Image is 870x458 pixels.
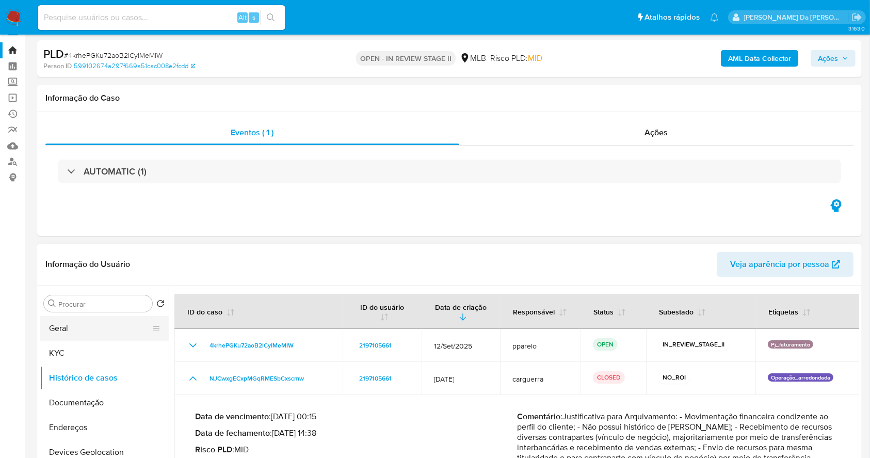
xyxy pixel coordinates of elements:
span: Risco PLD: [490,53,542,64]
p: OPEN - IN REVIEW STAGE II [356,51,456,66]
span: # 4krhePGKu72aoB2lCyIMeMIW [64,50,163,60]
span: Veja aparência por pessoa [730,252,829,277]
input: Pesquise usuários ou casos... [38,11,285,24]
input: Procurar [58,299,148,309]
b: Person ID [43,61,72,71]
span: 3.163.0 [848,24,865,33]
a: Notificações [710,13,719,22]
span: Alt [238,12,247,22]
button: AML Data Collector [721,50,798,67]
button: search-icon [260,10,281,25]
a: Sair [851,12,862,23]
span: Ações [645,127,668,138]
button: Documentação [40,390,169,415]
b: AML Data Collector [728,50,791,67]
div: MLB [460,53,486,64]
span: s [252,12,255,22]
button: Histórico de casos [40,366,169,390]
a: 599102674a297f669a51cac008e2fcdd [74,61,195,71]
button: KYC [40,341,169,366]
b: PLD [43,45,64,62]
span: Atalhos rápidos [645,12,700,23]
button: Retornar ao pedido padrão [156,299,165,311]
button: Veja aparência por pessoa [717,252,853,277]
button: Ações [811,50,856,67]
span: MID [528,52,542,64]
span: Ações [818,50,838,67]
button: Endereços [40,415,169,440]
h1: Informação do Caso [45,93,853,103]
div: AUTOMATIC (1) [58,160,841,183]
h3: AUTOMATIC (1) [84,166,147,177]
button: Procurar [48,299,56,308]
h1: Informação do Usuário [45,259,130,270]
button: Geral [40,316,160,341]
p: patricia.varelo@mercadopago.com.br [744,12,848,22]
span: Eventos ( 1 ) [231,127,274,138]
